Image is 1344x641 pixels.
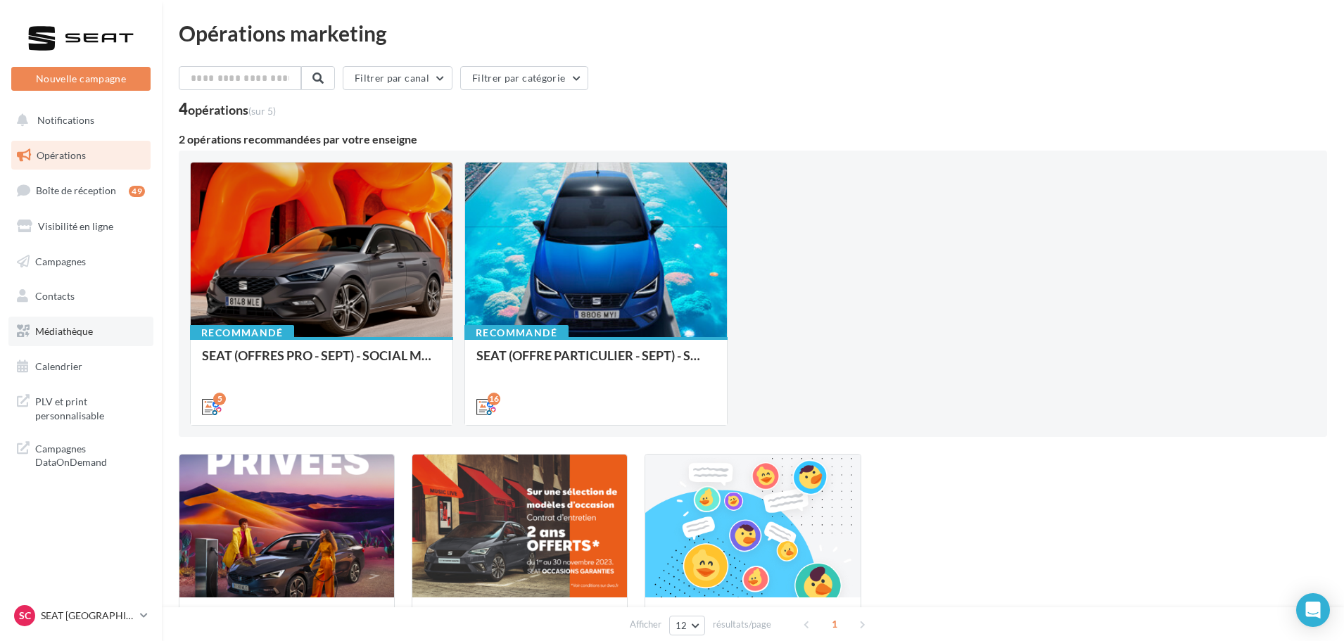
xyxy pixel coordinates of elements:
a: Calendrier [8,352,153,381]
div: 4 [179,101,276,117]
div: SEAT (OFFRES PRO - SEPT) - SOCIAL MEDIA [202,348,441,376]
span: Opérations [37,149,86,161]
div: 2 opérations recommandées par votre enseigne [179,134,1327,145]
a: Visibilité en ligne [8,212,153,241]
span: 12 [676,620,687,631]
span: Médiathèque [35,325,93,337]
div: 16 [488,393,500,405]
div: Recommandé [464,325,569,341]
div: Recommandé [190,325,294,341]
span: Contacts [35,290,75,302]
button: 12 [669,616,705,635]
span: Afficher [630,618,661,631]
span: Boîte de réception [36,184,116,196]
a: SC SEAT [GEOGRAPHIC_DATA] [11,602,151,629]
div: 49 [129,186,145,197]
div: SEAT (OFFRE PARTICULIER - SEPT) - SOCIAL MEDIA [476,348,716,376]
a: PLV et print personnalisable [8,386,153,428]
a: Contacts [8,281,153,311]
button: Filtrer par catégorie [460,66,588,90]
span: Campagnes DataOnDemand [35,439,145,469]
span: 1 [823,613,846,635]
div: Opérations marketing [179,23,1327,44]
p: SEAT [GEOGRAPHIC_DATA] [41,609,134,623]
span: Notifications [37,114,94,126]
span: Visibilité en ligne [38,220,113,232]
span: SC [19,609,31,623]
div: 5 [213,393,226,405]
span: résultats/page [713,618,771,631]
a: Opérations [8,141,153,170]
button: Filtrer par canal [343,66,452,90]
a: Campagnes DataOnDemand [8,433,153,475]
span: Calendrier [35,360,82,372]
div: opérations [188,103,276,116]
button: Notifications [8,106,148,135]
button: Nouvelle campagne [11,67,151,91]
span: PLV et print personnalisable [35,392,145,422]
a: Boîte de réception49 [8,175,153,205]
a: Médiathèque [8,317,153,346]
a: Campagnes [8,247,153,277]
span: (sur 5) [248,105,276,117]
div: Open Intercom Messenger [1296,593,1330,627]
span: Campagnes [35,255,86,267]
